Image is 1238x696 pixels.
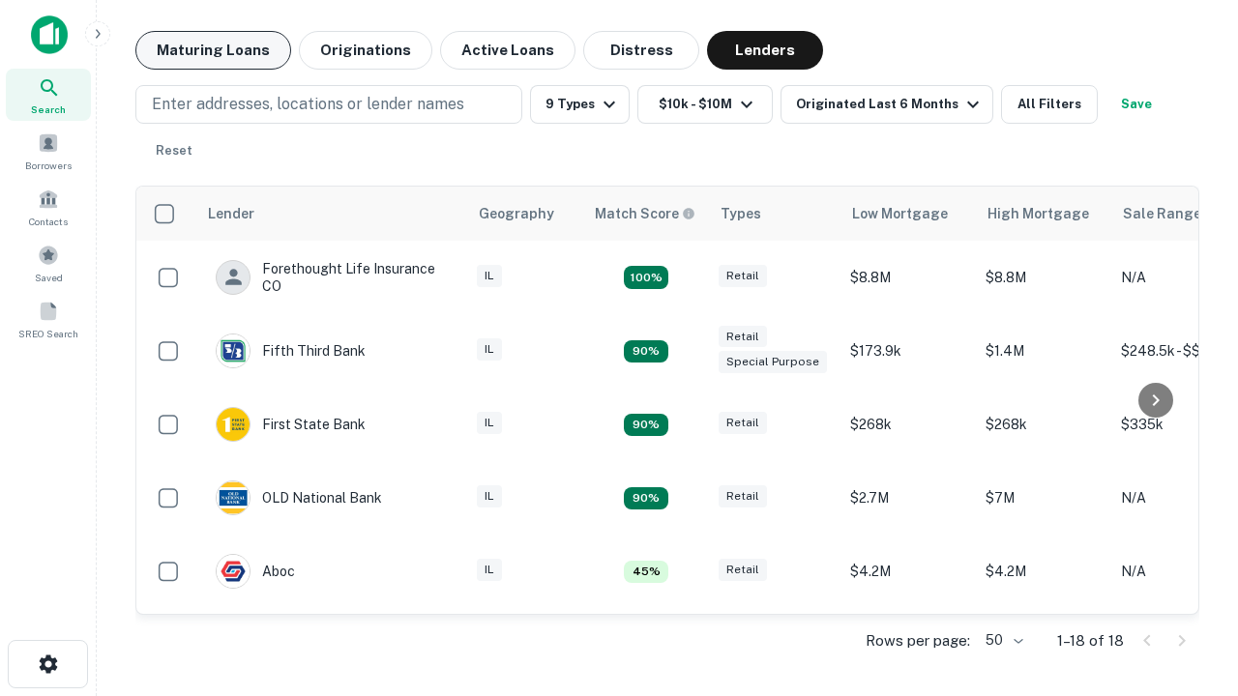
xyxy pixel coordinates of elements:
[35,270,63,285] span: Saved
[721,202,761,225] div: Types
[976,187,1111,241] th: High Mortgage
[976,535,1111,608] td: $4.2M
[477,265,502,287] div: IL
[976,314,1111,388] td: $1.4M
[719,265,767,287] div: Retail
[477,559,502,581] div: IL
[1057,629,1124,652] p: 1–18 of 18
[624,266,668,289] div: Matching Properties: 4, hasApolloMatch: undefined
[595,203,695,224] div: Capitalize uses an advanced AI algorithm to match your search with the best lender. The match sco...
[583,187,709,241] th: Capitalize uses an advanced AI algorithm to match your search with the best lender. The match sco...
[840,461,976,535] td: $2.7M
[216,333,366,368] div: Fifth Third Bank
[1001,85,1098,124] button: All Filters
[866,629,970,652] p: Rows per page:
[1105,85,1167,124] button: Save your search to get updates of matches that match your search criteria.
[840,608,976,681] td: $201.1k
[152,93,464,116] p: Enter addresses, locations or lender names
[624,340,668,363] div: Matching Properties: 2, hasApolloMatch: undefined
[217,555,250,588] img: picture
[719,559,767,581] div: Retail
[216,260,448,295] div: Forethought Life Insurance CO
[719,412,767,434] div: Retail
[719,326,767,348] div: Retail
[796,93,985,116] div: Originated Last 6 Months
[840,241,976,314] td: $8.8M
[217,481,250,514] img: picture
[29,214,68,229] span: Contacts
[530,85,630,124] button: 9 Types
[6,125,91,177] a: Borrowers
[1123,202,1201,225] div: Sale Range
[976,388,1111,461] td: $268k
[479,202,554,225] div: Geography
[976,241,1111,314] td: $8.8M
[216,554,295,589] div: Aboc
[217,408,250,441] img: picture
[852,202,948,225] div: Low Mortgage
[6,181,91,233] a: Contacts
[216,480,382,515] div: OLD National Bank
[216,407,366,442] div: First State Bank
[477,412,502,434] div: IL
[719,485,767,507] div: Retail
[840,535,976,608] td: $4.2M
[477,485,502,507] div: IL
[781,85,993,124] button: Originated Last 6 Months
[6,293,91,345] a: SREO Search
[208,202,254,225] div: Lender
[637,85,773,124] button: $10k - $10M
[719,351,827,373] div: Special Purpose
[624,561,668,584] div: Matching Properties: 1, hasApolloMatch: undefined
[840,187,976,241] th: Low Mortgage
[978,626,1026,654] div: 50
[976,608,1111,681] td: $201.1k
[135,31,291,70] button: Maturing Loans
[1141,479,1238,572] iframe: Chat Widget
[624,487,668,510] div: Matching Properties: 2, hasApolloMatch: undefined
[709,187,840,241] th: Types
[18,326,78,341] span: SREO Search
[987,202,1089,225] div: High Mortgage
[217,334,250,367] img: picture
[440,31,575,70] button: Active Loans
[707,31,823,70] button: Lenders
[31,15,68,54] img: capitalize-icon.png
[624,414,668,437] div: Matching Properties: 2, hasApolloMatch: undefined
[135,85,522,124] button: Enter addresses, locations or lender names
[31,101,66,117] span: Search
[196,187,467,241] th: Lender
[299,31,432,70] button: Originations
[840,314,976,388] td: $173.9k
[6,237,91,289] a: Saved
[25,158,72,173] span: Borrowers
[583,31,699,70] button: Distress
[840,388,976,461] td: $268k
[477,338,502,361] div: IL
[595,203,692,224] h6: Match Score
[467,187,583,241] th: Geography
[976,461,1111,535] td: $7M
[143,131,205,170] button: Reset
[6,69,91,121] a: Search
